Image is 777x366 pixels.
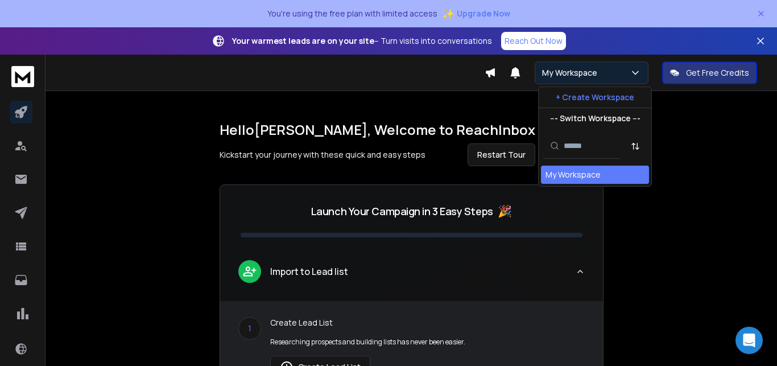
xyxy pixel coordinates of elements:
[550,113,640,124] p: --- Switch Workspace ---
[624,135,647,158] button: Sort by Sort A-Z
[11,66,34,87] img: logo
[232,35,492,47] p: – Turn visits into conversations
[468,143,535,166] button: Restart Tour
[220,121,604,139] h1: Hello [PERSON_NAME] , Welcome to ReachInbox
[311,203,493,219] p: Launch Your Campaign in 3 Easy Steps
[267,8,437,19] p: You're using the free plan with limited access
[501,32,566,50] a: Reach Out Now
[735,327,763,354] div: Open Intercom Messenger
[220,149,425,161] p: Kickstart your journey with these quick and easy steps
[270,338,585,347] p: Researching prospects and building lists has never been easier.
[442,6,454,22] span: ✨
[270,317,585,328] p: Create Lead List
[498,203,512,219] span: 🎉
[242,264,257,278] img: lead
[505,35,563,47] p: Reach Out Now
[238,317,261,340] div: 1
[457,8,510,19] span: Upgrade Now
[220,251,603,301] button: leadImport to Lead list
[662,61,757,84] button: Get Free Credits
[556,92,634,103] p: + Create Workspace
[442,2,510,25] button: ✨Upgrade Now
[686,67,749,79] p: Get Free Credits
[542,67,602,79] p: My Workspace
[539,87,651,108] button: + Create Workspace
[270,265,348,278] p: Import to Lead list
[232,35,374,46] strong: Your warmest leads are on your site
[545,169,601,180] div: My Workspace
